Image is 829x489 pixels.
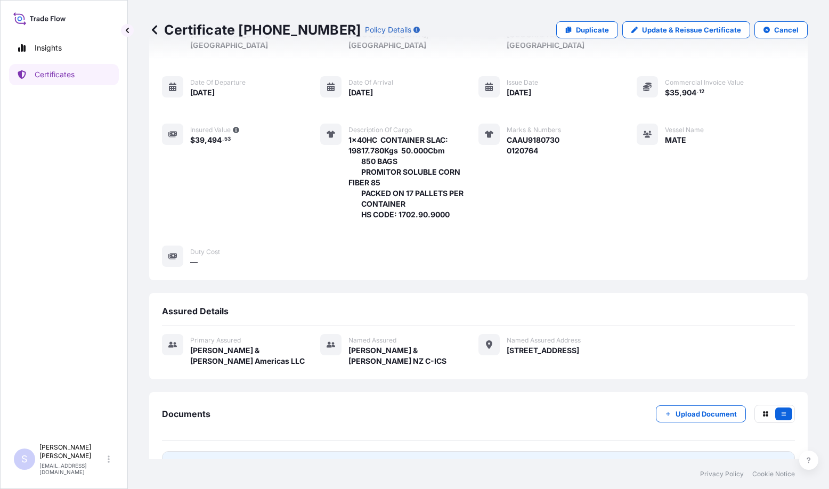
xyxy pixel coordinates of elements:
span: Vessel Name [665,126,704,134]
span: Assured Details [162,306,229,316]
a: Duplicate [556,21,618,38]
span: Named Assured Address [507,336,581,345]
span: [DATE] [348,87,373,98]
span: [DATE] [190,87,215,98]
span: CAAU9180730 0120764 [507,135,559,156]
span: Primary assured [190,336,241,345]
a: Update & Reissue Certificate [622,21,750,38]
span: Insured Value [190,126,231,134]
span: , [679,89,682,96]
a: Privacy Policy [700,470,744,478]
p: [PERSON_NAME] [PERSON_NAME] [39,443,105,460]
span: . [222,137,224,141]
span: 494 [207,136,222,144]
span: Marks & Numbers [507,126,561,134]
span: , [205,136,207,144]
span: 39 [195,136,205,144]
span: — [190,257,198,267]
span: Documents [162,409,210,419]
span: [DATE] [507,87,531,98]
p: Policy Details [365,25,411,35]
span: 12 [699,90,704,94]
span: Date of arrival [348,78,393,87]
p: [EMAIL_ADDRESS][DOMAIN_NAME] [39,462,105,475]
p: Certificates [35,69,75,80]
button: Cancel [754,21,808,38]
span: Commercial Invoice Value [665,78,744,87]
a: Certificates [9,64,119,85]
p: Insights [35,43,62,53]
span: . [697,90,698,94]
span: Description of cargo [348,126,412,134]
span: 35 [670,89,679,96]
span: Duty Cost [190,248,220,256]
span: 53 [224,137,231,141]
span: [PERSON_NAME] & [PERSON_NAME] Americas LLC [190,345,320,366]
span: MATE [665,135,686,145]
span: 1x40HC CONTAINER SLAC: 19817.780Kgs 50.000Cbm 850 BAGS PROMITOR SOLUBLE CORN FIBER 85 PACKED ON 1... [348,135,478,220]
span: $ [190,136,195,144]
span: Date of departure [190,78,246,87]
span: S [21,454,28,464]
span: $ [665,89,670,96]
span: 904 [682,89,696,96]
span: Issue Date [507,78,538,87]
p: Update & Reissue Certificate [642,25,741,35]
a: Cookie Notice [752,470,795,478]
span: Named Assured [348,336,396,345]
p: Certificate [PHONE_NUMBER] [149,21,361,38]
p: Upload Document [676,409,737,419]
span: [PERSON_NAME] & [PERSON_NAME] NZ C-ICS [348,345,478,366]
a: Insights [9,37,119,59]
a: PDFCertificate[DATE]T12:35:06.004864 [162,451,795,479]
p: Cancel [774,25,799,35]
button: Upload Document [656,405,746,422]
span: [STREET_ADDRESS] [507,345,579,356]
p: Duplicate [576,25,609,35]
